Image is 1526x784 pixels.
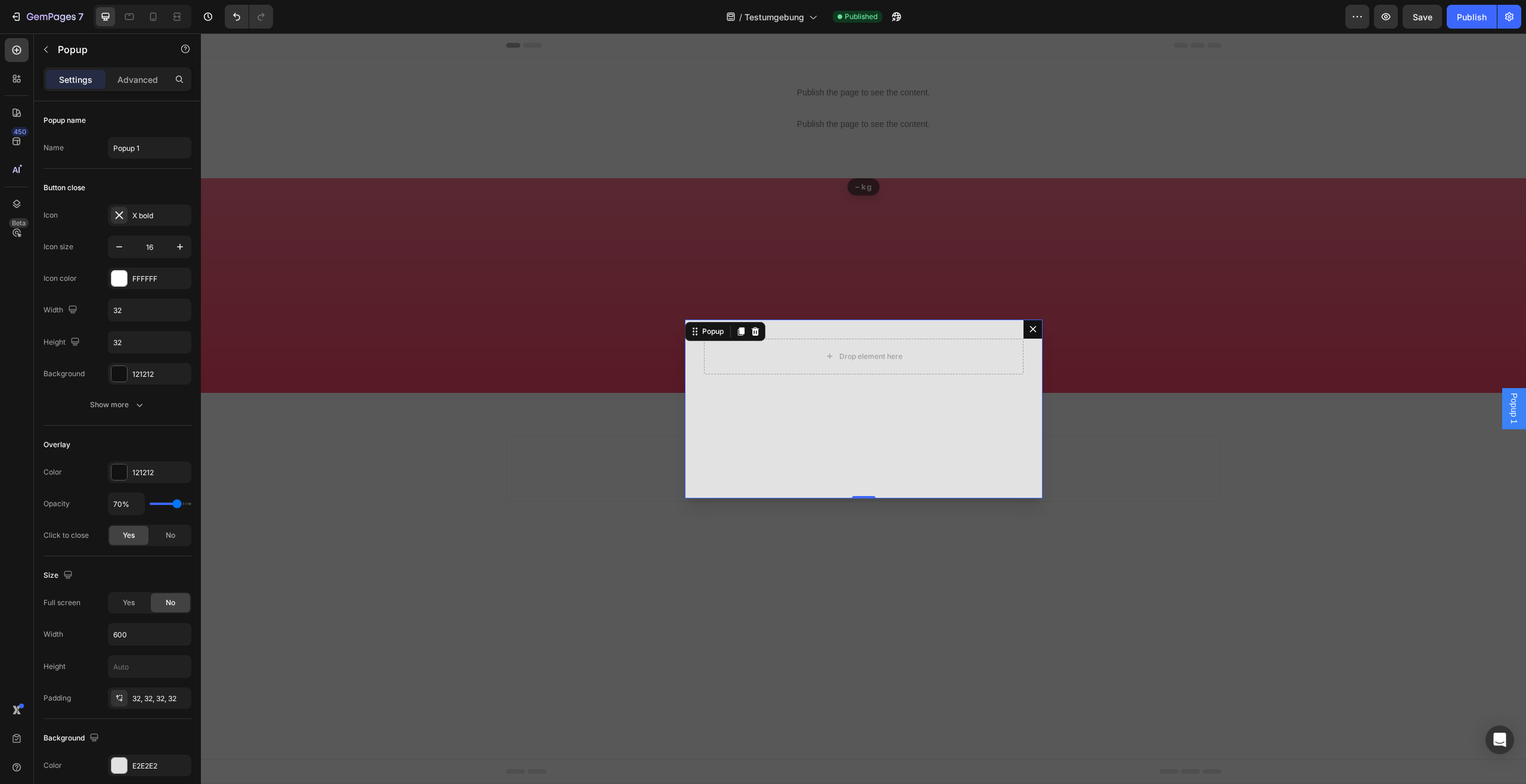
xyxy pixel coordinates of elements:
[44,142,64,153] div: Name
[44,760,62,771] div: Color
[132,210,188,221] div: X bold
[225,5,273,29] div: Undo/Redo
[108,137,191,159] input: E.g. New popup
[484,286,842,465] div: Dialog content
[499,293,525,303] div: Popup
[166,597,175,608] span: No
[1403,5,1442,29] button: Save
[638,318,702,328] div: Drop element here
[44,115,86,126] div: Popup name
[44,730,101,746] div: Background
[1485,726,1514,754] div: Open Intercom Messenger
[44,693,71,704] div: Padding
[44,498,70,509] div: Opacity
[108,656,191,677] input: Auto
[44,241,73,252] div: Icon size
[44,661,66,672] div: Height
[117,73,158,86] p: Advanced
[44,334,82,351] div: Height
[201,33,1526,784] iframe: Design area
[108,493,144,515] input: Auto
[44,182,85,193] div: Button close
[58,42,159,57] p: Popup
[132,467,188,478] div: 121212
[9,218,29,228] div: Beta
[1307,360,1319,391] span: Popup 1
[132,693,188,704] div: 32, 32, 32, 32
[90,399,145,411] div: Show more
[5,5,89,29] button: 7
[108,299,191,321] input: Auto
[845,11,877,22] span: Published
[132,761,188,771] div: E2E2E2
[44,273,77,284] div: Icon color
[108,331,191,353] input: Auto
[44,210,58,221] div: Icon
[59,73,92,86] p: Settings
[739,11,742,23] span: /
[44,368,85,379] div: Background
[44,530,89,541] div: Click to close
[1457,11,1487,23] div: Publish
[132,274,188,284] div: FFFFFF
[653,379,672,398] dialog: Popup 1
[44,629,63,640] div: Width
[44,597,80,608] div: Full screen
[166,530,175,541] span: No
[123,530,135,541] span: Yes
[44,439,70,450] div: Overlay
[44,302,80,318] div: Width
[132,369,188,380] div: 121212
[1447,5,1497,29] button: Publish
[44,467,62,478] div: Color
[745,11,804,23] span: Testumgebung
[108,624,191,645] input: Auto
[78,10,83,24] p: 7
[11,127,29,137] div: 450
[1413,12,1432,22] span: Save
[123,597,135,608] span: Yes
[44,394,191,416] button: Show more
[44,568,75,584] div: Size
[484,286,842,465] div: Dialog body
